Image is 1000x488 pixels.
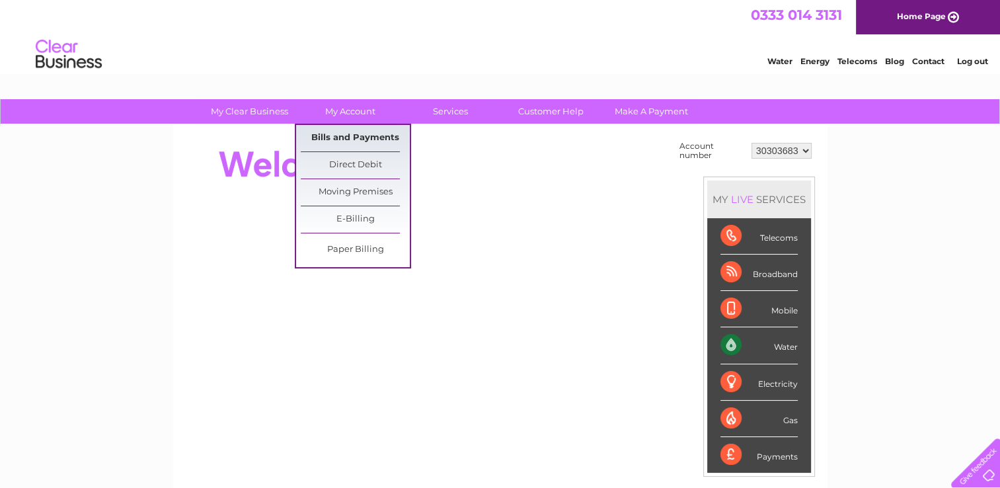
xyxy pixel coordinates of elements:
a: My Account [295,99,404,124]
div: Broadband [720,255,798,291]
a: Log out [956,56,987,66]
a: Make A Payment [597,99,706,124]
div: Clear Business is a trading name of Verastar Limited (registered in [GEOGRAPHIC_DATA] No. 3667643... [188,7,813,64]
a: Telecoms [837,56,877,66]
a: E-Billing [301,206,410,233]
a: Contact [912,56,944,66]
a: Water [767,56,792,66]
a: Customer Help [496,99,605,124]
a: Moving Premises [301,179,410,206]
a: Paper Billing [301,237,410,263]
div: Electricity [720,364,798,401]
div: LIVE [728,193,756,206]
img: logo.png [35,34,102,75]
div: Gas [720,401,798,437]
a: Energy [800,56,829,66]
a: My Clear Business [195,99,304,124]
div: MY SERVICES [707,181,811,218]
a: 0333 014 3131 [751,7,842,23]
a: Bills and Payments [301,125,410,151]
div: Mobile [720,291,798,327]
a: Blog [885,56,904,66]
div: Telecoms [720,218,798,255]
a: Direct Debit [301,152,410,179]
td: Account number [676,138,748,163]
a: Services [396,99,505,124]
div: Payments [720,437,798,473]
div: Water [720,327,798,364]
